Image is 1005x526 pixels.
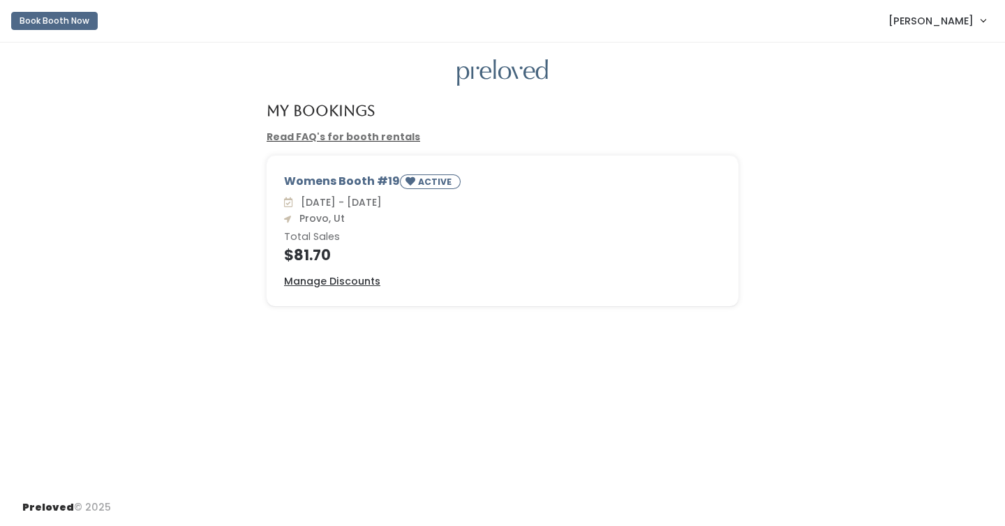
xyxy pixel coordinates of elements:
u: Manage Discounts [284,274,380,288]
span: [PERSON_NAME] [888,13,974,29]
span: [DATE] - [DATE] [295,195,382,209]
span: Preloved [22,500,74,514]
h4: $81.70 [284,247,721,263]
div: Womens Booth #19 [284,173,721,195]
h4: My Bookings [267,103,375,119]
a: Book Booth Now [11,6,98,36]
h6: Total Sales [284,232,721,243]
a: Manage Discounts [284,274,380,289]
div: © 2025 [22,489,111,515]
a: [PERSON_NAME] [874,6,999,36]
span: Provo, Ut [294,211,345,225]
button: Book Booth Now [11,12,98,30]
small: ACTIVE [418,176,454,188]
img: preloved logo [457,59,548,87]
a: Read FAQ's for booth rentals [267,130,420,144]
